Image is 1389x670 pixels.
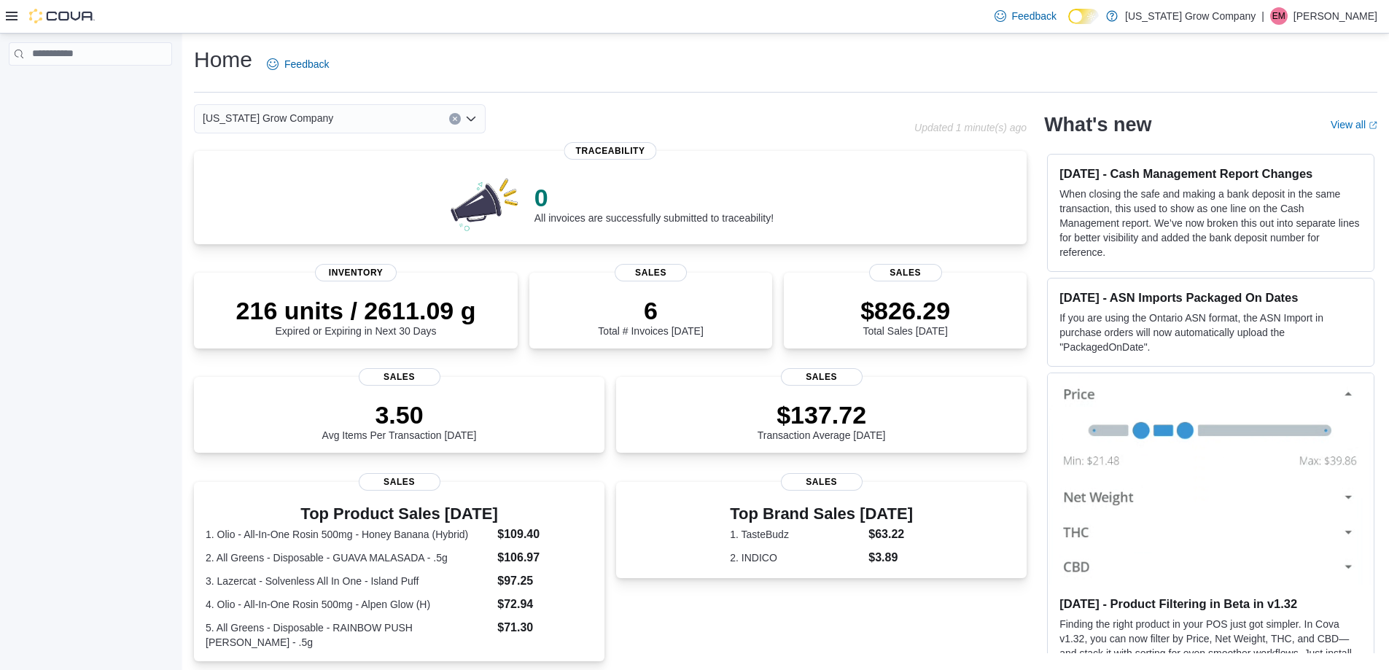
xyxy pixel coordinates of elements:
[730,550,863,565] dt: 2. INDICO
[730,505,913,523] h3: Top Brand Sales [DATE]
[1059,311,1362,354] p: If you are using the Ontario ASN format, the ASN Import in purchase orders will now automatically...
[564,142,657,160] span: Traceability
[206,550,491,565] dt: 2. All Greens - Disposable - GUAVA MALASADA - .5g
[860,296,950,325] p: $826.29
[615,264,688,281] span: Sales
[315,264,397,281] span: Inventory
[236,296,476,337] div: Expired or Expiring in Next 30 Days
[758,400,886,441] div: Transaction Average [DATE]
[1059,166,1362,181] h3: [DATE] - Cash Management Report Changes
[29,9,95,23] img: Cova
[206,574,491,588] dt: 3. Lazercat - Solvenless All In One - Island Puff
[449,113,461,125] button: Clear input
[284,57,329,71] span: Feedback
[781,473,863,491] span: Sales
[1059,187,1362,260] p: When closing the safe and making a bank deposit in the same transaction, this used to show as one...
[781,368,863,386] span: Sales
[497,572,593,590] dd: $97.25
[1369,121,1377,130] svg: External link
[497,549,593,566] dd: $106.97
[1068,9,1099,24] input: Dark Mode
[534,183,774,224] div: All invoices are successfully submitted to traceability!
[261,50,335,79] a: Feedback
[730,527,863,542] dt: 1. TasteBudz
[1270,7,1288,25] div: Emory Moseby
[598,296,703,337] div: Total # Invoices [DATE]
[497,619,593,636] dd: $71.30
[236,296,476,325] p: 216 units / 2611.09 g
[758,400,886,429] p: $137.72
[206,505,593,523] h3: Top Product Sales [DATE]
[497,596,593,613] dd: $72.94
[497,526,593,543] dd: $109.40
[1012,9,1057,23] span: Feedback
[1293,7,1377,25] p: [PERSON_NAME]
[465,113,477,125] button: Open list of options
[1272,7,1285,25] span: EM
[447,174,523,233] img: 0
[1125,7,1256,25] p: [US_STATE] Grow Company
[194,45,252,74] h1: Home
[359,473,440,491] span: Sales
[868,526,913,543] dd: $63.22
[206,597,491,612] dt: 4. Olio - All-In-One Rosin 500mg - Alpen Glow (H)
[322,400,477,429] p: 3.50
[534,183,774,212] p: 0
[989,1,1062,31] a: Feedback
[868,549,913,566] dd: $3.89
[359,368,440,386] span: Sales
[1044,113,1151,136] h2: What's new
[206,527,491,542] dt: 1. Olio - All-In-One Rosin 500mg - Honey Banana (Hybrid)
[1068,24,1069,25] span: Dark Mode
[869,264,942,281] span: Sales
[1331,119,1377,131] a: View allExternal link
[203,109,333,127] span: [US_STATE] Grow Company
[206,620,491,650] dt: 5. All Greens - Disposable - RAINBOW PUSH [PERSON_NAME] - .5g
[914,122,1027,133] p: Updated 1 minute(s) ago
[1261,7,1264,25] p: |
[322,400,477,441] div: Avg Items Per Transaction [DATE]
[1059,596,1362,611] h3: [DATE] - Product Filtering in Beta in v1.32
[598,296,703,325] p: 6
[860,296,950,337] div: Total Sales [DATE]
[9,69,172,104] nav: Complex example
[1059,290,1362,305] h3: [DATE] - ASN Imports Packaged On Dates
